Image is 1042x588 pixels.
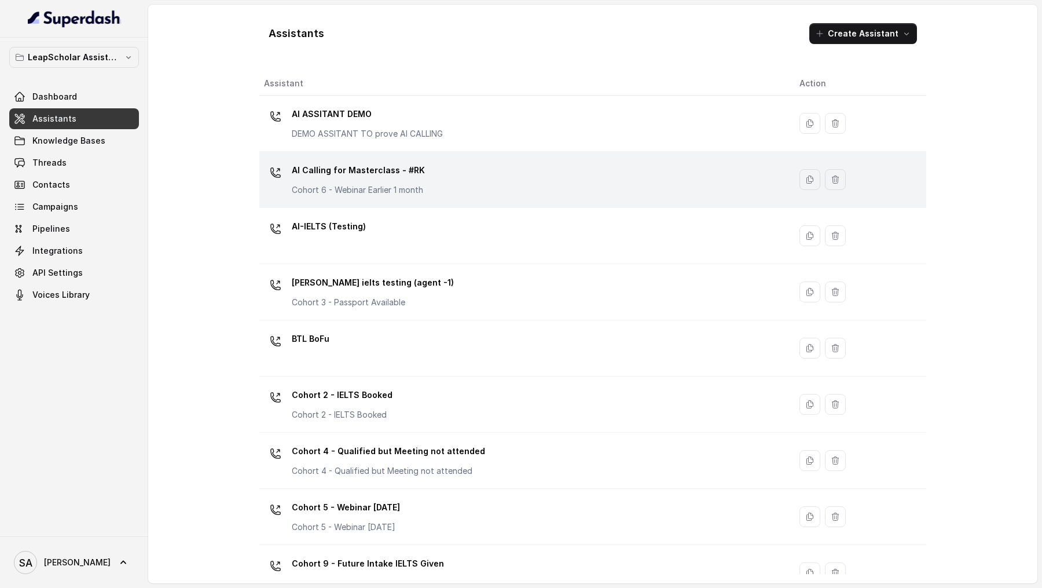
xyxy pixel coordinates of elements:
span: API Settings [32,267,83,279]
span: Pipelines [32,223,70,235]
p: BTL BoFu [292,330,329,348]
span: Dashboard [32,91,77,103]
a: Knowledge Bases [9,130,139,151]
h1: Assistants [269,24,324,43]
a: Pipelines [9,218,139,239]
span: Voices Library [32,289,90,301]
span: Assistants [32,113,76,125]
text: SA [19,557,32,569]
a: Assistants [9,108,139,129]
p: [PERSON_NAME] ielts testing (agent -1) [292,273,454,292]
span: Knowledge Bases [32,135,105,147]
a: Campaigns [9,196,139,217]
p: AI-IELTS (Testing) [292,217,366,236]
p: Cohort 2 - IELTS Booked [292,409,392,421]
span: Threads [32,157,67,169]
p: Cohort 2 - IELTS Booked [292,386,392,404]
p: Cohort 6 - Webinar Earlier 1 month [292,184,425,196]
a: [PERSON_NAME] [9,546,139,579]
span: [PERSON_NAME] [44,557,111,568]
p: AI ASSITANT DEMO [292,105,443,123]
p: Cohort 9 - Future Intake IELTS Given [292,554,444,573]
button: Create Assistant [809,23,917,44]
a: Integrations [9,240,139,261]
p: Cohort 4 - Qualified but Meeting not attended [292,442,485,461]
a: Voices Library [9,284,139,305]
span: Campaigns [32,201,78,213]
a: Threads [9,152,139,173]
p: LeapScholar Assistant [28,50,120,64]
button: LeapScholar Assistant [9,47,139,68]
p: DEMO ASSITANT TO prove AI CALLING [292,128,443,140]
p: Cohort 3 - Passport Available [292,297,454,308]
span: Integrations [32,245,83,257]
span: Contacts [32,179,70,191]
p: Cohort 5 - Webinar [DATE] [292,521,400,533]
th: Assistant [259,72,790,96]
p: Cohort 5 - Webinar [DATE] [292,498,400,517]
p: Cohort 4 - Qualified but Meeting not attended [292,465,485,477]
img: light.svg [28,9,121,28]
a: Contacts [9,174,139,195]
a: API Settings [9,262,139,283]
a: Dashboard [9,86,139,107]
th: Action [790,72,926,96]
p: AI Calling for Masterclass - #RK [292,161,425,180]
